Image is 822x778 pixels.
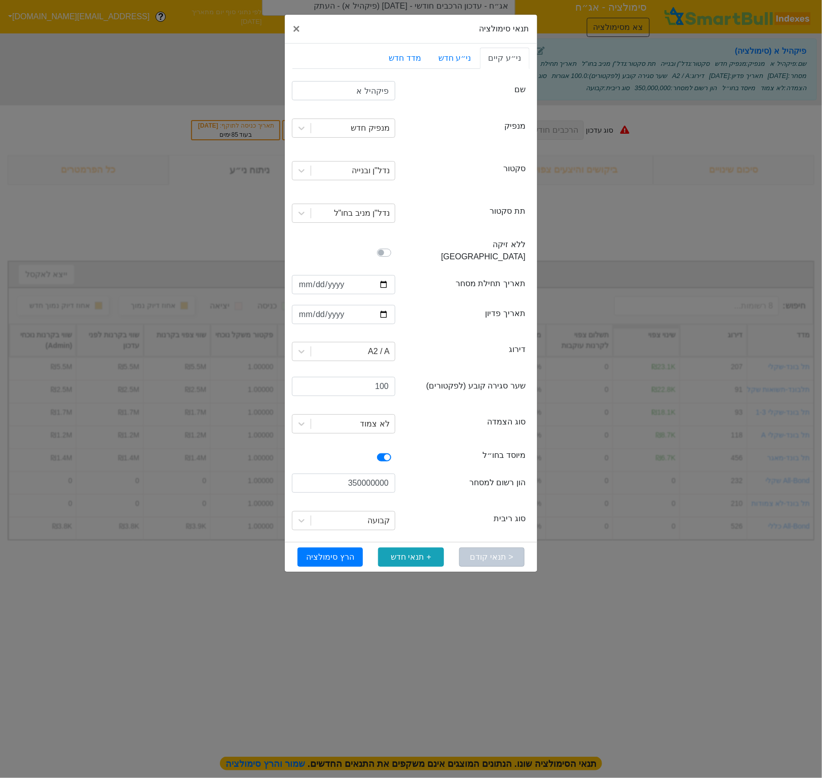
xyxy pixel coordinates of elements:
[514,84,526,96] label: שם
[351,122,390,134] div: מנפיק חדש
[360,418,390,430] div: לא צמוד
[456,278,526,290] label: תאריך תחילת מסחר
[483,449,526,461] label: מיוסד בחו״ל
[426,380,526,392] label: שער סגירה קובע (לפקטורים)
[368,345,390,358] div: A2 / A
[488,416,526,428] label: סוג הצמדה
[334,207,390,219] div: נדל"ן מניב בחו"ל
[293,22,300,35] span: ×
[494,513,526,525] label: סוג ריבית
[430,48,479,69] a: ני״ע חדש
[285,15,537,44] div: תנאי סימולציה
[352,165,390,177] div: נדל"ן ובנייה
[378,548,443,567] button: + תנאי חדש
[469,477,526,489] label: הון רשום למסחר
[292,81,395,100] input: ערך חדש
[509,343,526,356] label: דירוג
[407,239,526,263] label: ללא זיקה [GEOGRAPHIC_DATA]
[503,163,526,175] label: סקטור
[490,205,526,217] label: תת סקטור
[292,377,395,396] input: ערך חדש
[367,515,390,527] div: קבועה
[292,474,395,493] input: ערך חדש
[504,120,526,132] label: מנפיק
[297,548,363,567] button: הרץ סימולציה
[485,307,526,320] label: תאריך פדיון
[459,548,525,567] button: < תנאי קודם
[480,48,530,69] a: ני״ע קיים
[381,48,430,69] a: מדד חדש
